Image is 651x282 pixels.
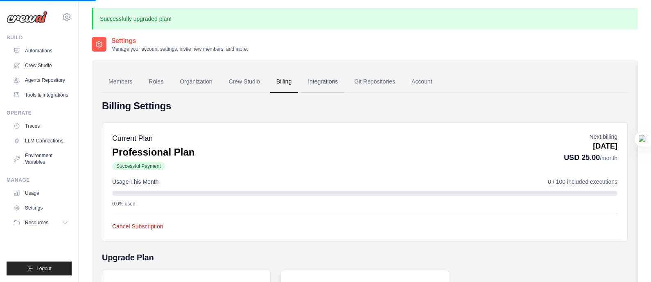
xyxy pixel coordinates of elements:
[112,162,165,170] span: Successful Payment
[10,134,72,147] a: LLM Connections
[610,243,651,282] iframe: Chat Widget
[112,201,136,207] span: 0.0% used
[7,34,72,41] div: Build
[564,133,617,141] p: Next billing
[111,36,248,46] h2: Settings
[102,71,139,93] a: Members
[10,149,72,169] a: Environment Variables
[7,11,47,23] img: Logo
[173,71,219,93] a: Organization
[348,71,402,93] a: Git Repositories
[10,201,72,214] a: Settings
[10,74,72,87] a: Agents Repository
[25,219,48,226] span: Resources
[102,252,628,263] h5: Upgrade Plan
[222,71,267,93] a: Crew Studio
[10,216,72,229] button: Resources
[112,222,163,230] button: Cancel Subscription
[270,71,298,93] a: Billing
[405,71,439,93] a: Account
[301,71,344,93] a: Integrations
[7,177,72,183] div: Manage
[112,146,194,159] p: Professional Plan
[112,178,158,186] span: Usage This Month
[142,71,170,93] a: Roles
[10,120,72,133] a: Traces
[10,44,72,57] a: Automations
[548,178,617,186] span: 0 / 100 included executions
[10,59,72,72] a: Crew Studio
[112,133,194,144] h5: Current Plan
[10,187,72,200] a: Usage
[36,265,52,272] span: Logout
[111,46,248,52] p: Manage your account settings, invite new members, and more.
[102,99,628,113] h4: Billing Settings
[564,152,617,163] p: USD 25.00
[564,141,617,152] p: [DATE]
[10,88,72,102] a: Tools & Integrations
[600,155,617,161] span: /month
[92,8,638,29] p: Successfully upgraded plan!
[7,262,72,275] button: Logout
[7,110,72,116] div: Operate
